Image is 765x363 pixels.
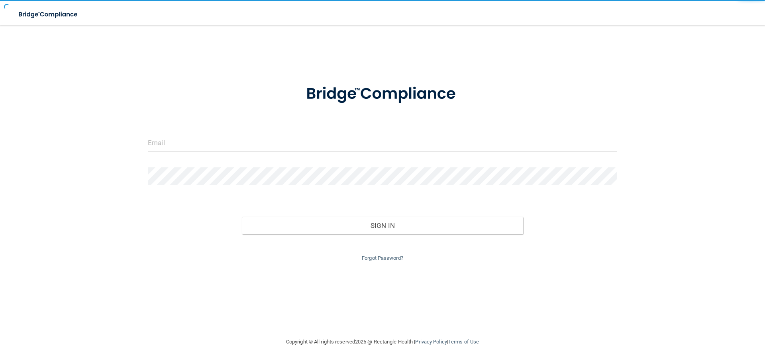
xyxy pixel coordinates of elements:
input: Email [148,134,617,152]
button: Sign In [242,217,524,234]
a: Terms of Use [448,339,479,345]
a: Forgot Password? [362,255,403,261]
div: Copyright © All rights reserved 2025 @ Rectangle Health | | [237,329,528,355]
img: bridge_compliance_login_screen.278c3ca4.svg [290,73,475,115]
a: Privacy Policy [415,339,447,345]
img: bridge_compliance_login_screen.278c3ca4.svg [12,6,85,23]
